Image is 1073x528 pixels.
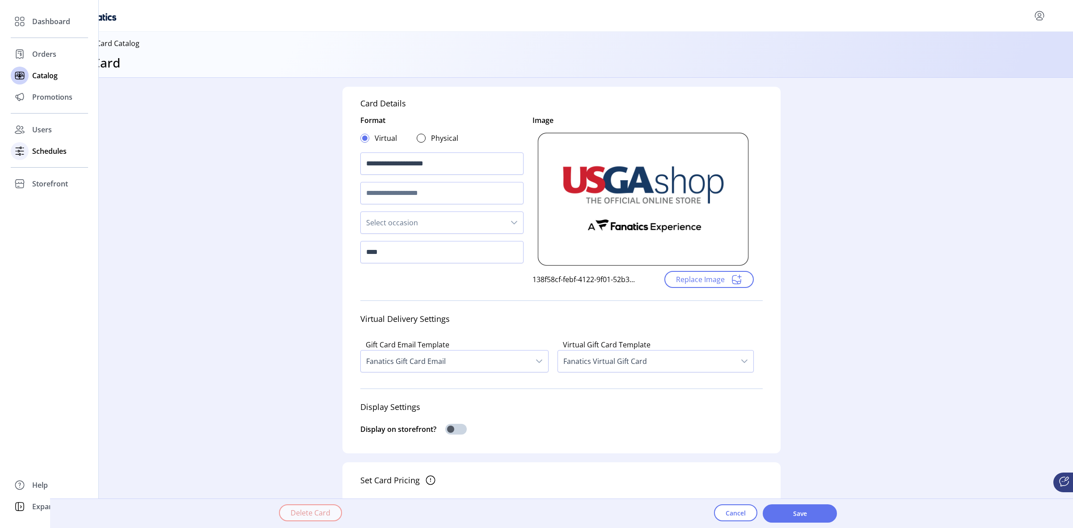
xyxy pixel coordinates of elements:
[714,504,757,521] button: Cancel
[32,16,70,27] span: Dashboard
[361,351,530,372] span: Fanatics Gift Card Email
[32,480,48,490] span: Help
[360,308,763,330] div: Virtual Delivery Settings
[361,212,505,233] span: Select occasion
[360,474,420,486] div: Set Card Pricing
[763,504,837,523] button: Save
[360,396,763,418] div: Display Settings
[1032,8,1047,23] button: menu
[558,351,735,372] span: Fanatics Virtual Gift Card
[431,133,458,144] label: Physical
[70,38,139,49] p: Back to Card Catalog
[360,115,385,129] div: Format
[32,501,58,512] span: Expand
[32,124,52,135] span: Users
[366,340,449,350] label: Gift Card Email Template
[32,70,58,81] span: Catalog
[726,508,746,518] span: Cancel
[735,351,753,372] div: dropdown trigger
[774,509,825,518] span: Save
[563,340,651,350] label: Virtual Gift Card Template
[32,178,68,189] span: Storefront
[375,133,397,144] label: Virtual
[532,115,553,126] div: Image
[360,424,436,437] div: Display on storefront?
[32,146,67,156] span: Schedules
[676,274,725,285] span: Replace Image
[32,92,72,102] span: Promotions
[530,351,548,372] div: dropdown trigger
[32,49,56,59] span: Orders
[360,494,590,512] div: Add cash values
[532,274,643,285] div: 138f58cf-febf-4122-9f01-52b3...
[505,212,523,233] div: dropdown trigger
[360,97,406,110] div: Card Details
